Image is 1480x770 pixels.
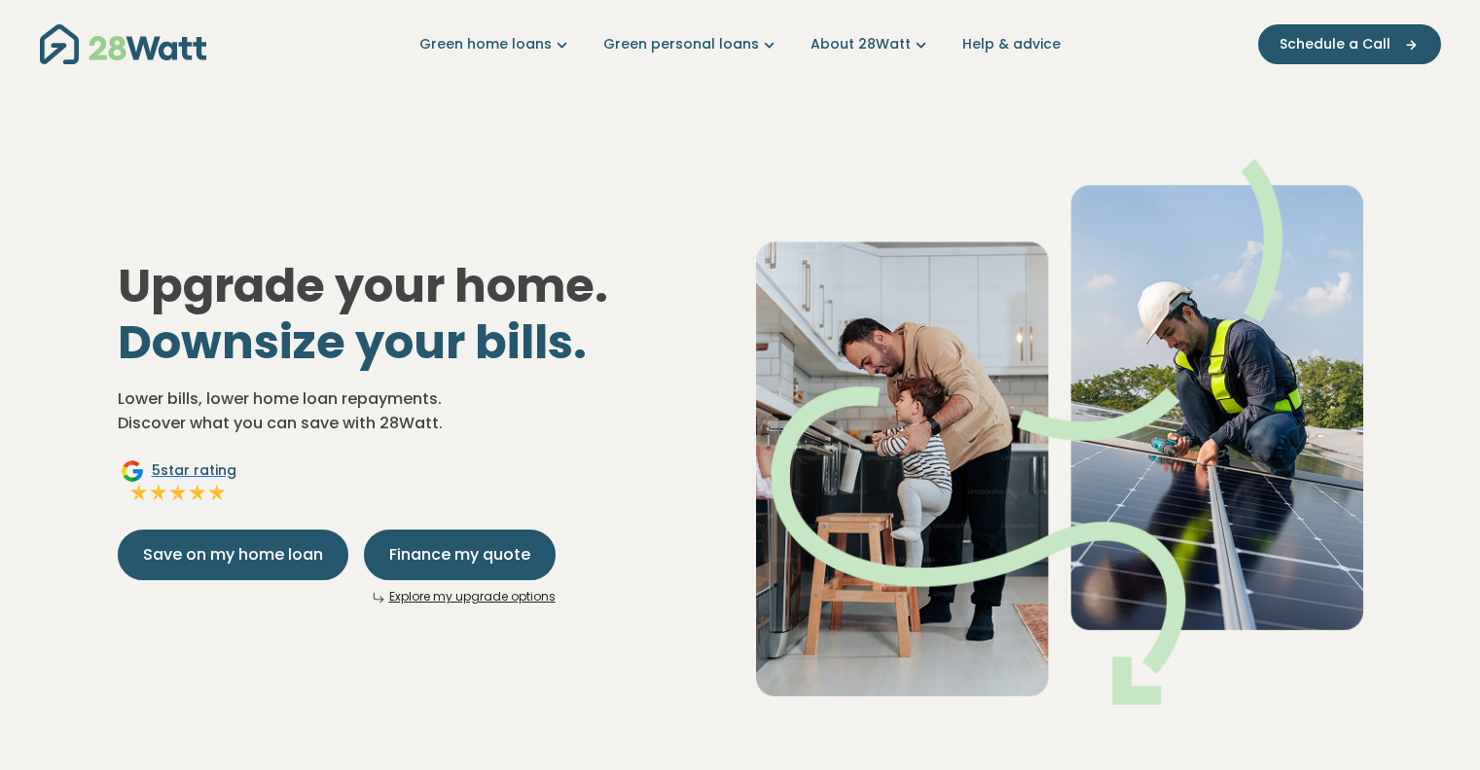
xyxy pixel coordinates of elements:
img: Full star [149,483,168,502]
a: About 28Watt [811,34,931,55]
span: Schedule a Call [1280,34,1390,55]
img: Full star [188,483,207,502]
a: Explore my upgrade options [389,588,556,605]
span: Finance my quote [389,543,530,567]
span: 5 star rating [152,460,236,481]
a: Google5star ratingFull starFull starFull starFull starFull star [118,459,239,506]
button: Finance my quote [364,530,556,580]
img: 28Watt [40,24,206,64]
img: Full star [129,483,149,502]
span: Downsize your bills. [118,310,587,375]
a: Green home loans [419,34,572,55]
img: Full star [207,483,227,502]
a: Help & advice [962,34,1061,55]
p: Lower bills, lower home loan repayments. Discover what you can save with 28Watt. [118,386,725,436]
a: Green personal loans [603,34,779,55]
span: Save on my home loan [143,543,323,567]
button: Save on my home loan [118,530,348,580]
button: Schedule a Call [1258,24,1441,64]
img: Full star [168,483,188,502]
h1: Upgrade your home. [118,258,725,370]
img: Google [121,459,144,483]
img: Dad helping toddler [756,159,1363,705]
nav: Main navigation [40,19,1441,69]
